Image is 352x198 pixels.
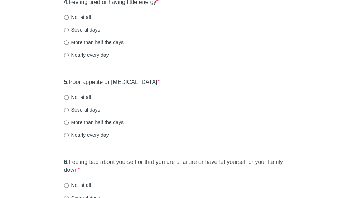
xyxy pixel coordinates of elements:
[64,94,91,101] label: Not at all
[64,53,69,57] input: Nearly every day
[64,133,69,137] input: Nearly every day
[64,159,69,165] strong: 6.
[64,119,124,126] label: More than half the days
[64,131,109,138] label: Nearly every day
[64,95,69,100] input: Not at all
[64,51,109,58] label: Nearly every day
[64,79,69,85] strong: 5.
[64,120,69,125] input: More than half the days
[64,15,69,20] input: Not at all
[64,39,124,46] label: More than half the days
[64,14,91,21] label: Not at all
[64,181,91,189] label: Not at all
[64,106,100,113] label: Several days
[64,28,69,32] input: Several days
[64,158,288,175] label: Feeling bad about yourself or that you are a failure or have let yourself or your family down
[64,26,100,33] label: Several days
[64,78,160,86] label: Poor appetite or [MEDICAL_DATA]
[64,108,69,112] input: Several days
[64,40,69,45] input: More than half the days
[64,183,69,188] input: Not at all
